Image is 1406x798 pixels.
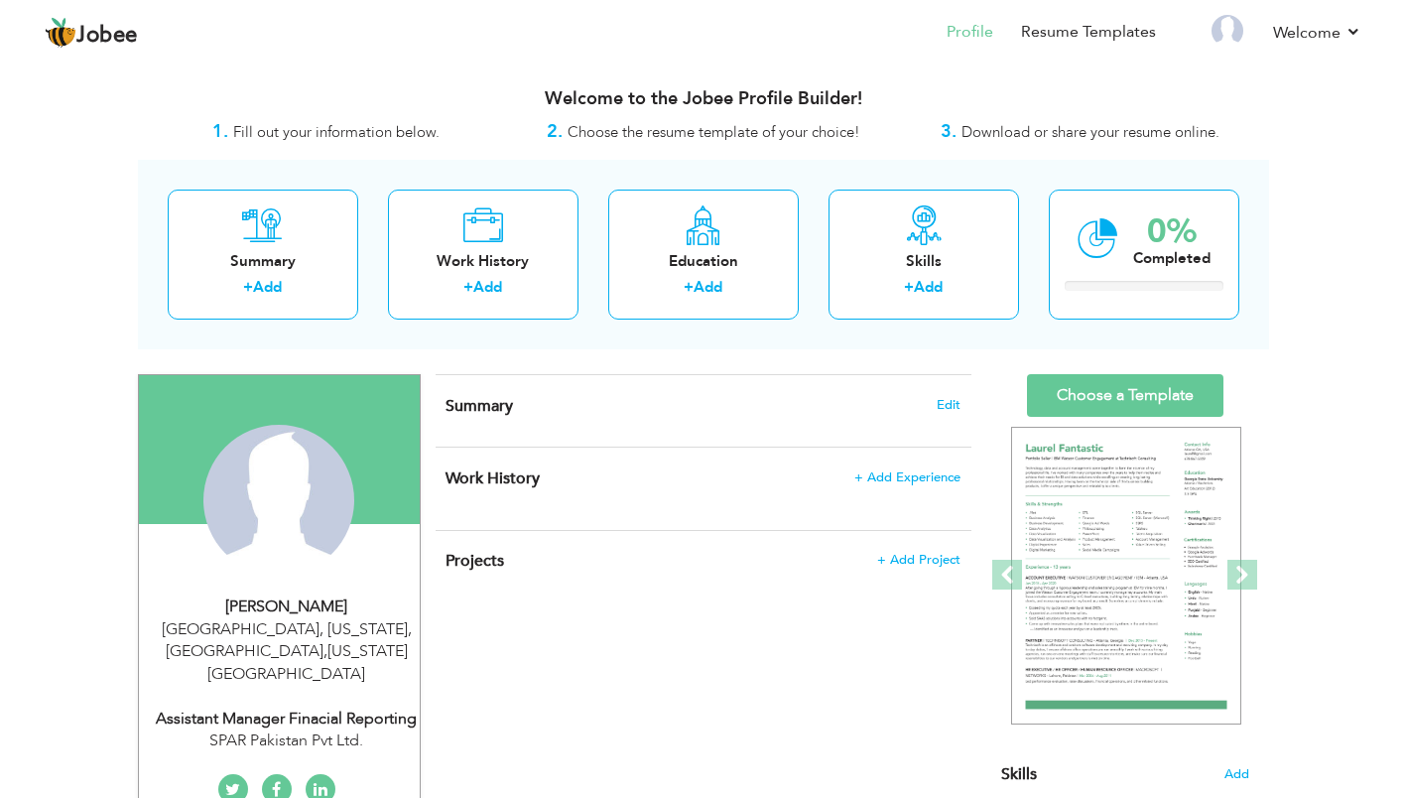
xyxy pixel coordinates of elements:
a: Jobee [45,17,138,49]
span: Download or share your resume online. [961,122,1219,142]
div: Education [624,251,783,272]
img: jobee.io [45,17,76,49]
strong: 1. [212,119,228,144]
h4: This helps to highlight the project, tools and skills you have worked on. [446,551,959,571]
span: Fill out your information below. [233,122,440,142]
img: Fahad Mughira [203,425,354,576]
label: + [904,277,914,298]
div: [GEOGRAPHIC_DATA], [US_STATE], [GEOGRAPHIC_DATA] [US_STATE] [GEOGRAPHIC_DATA] [154,618,420,687]
img: Profile Img [1212,15,1243,47]
a: Add [253,277,282,297]
label: + [684,277,694,298]
span: Choose the resume template of your choice! [568,122,860,142]
a: Choose a Template [1027,374,1223,417]
span: Skills [1001,763,1037,785]
a: Welcome [1273,21,1361,45]
div: Assistant Manager Finacial Reporting [154,708,420,731]
span: + Add Experience [854,470,960,484]
h3: Welcome to the Jobee Profile Builder! [138,89,1269,109]
a: Profile [947,21,993,44]
div: Completed [1133,248,1211,269]
span: Summary [446,395,513,417]
div: SPAR Pakistan Pvt Ltd. [154,730,420,752]
span: Edit [937,398,960,412]
div: 0% [1133,215,1211,248]
span: + Add Project [877,553,960,567]
strong: 3. [941,119,957,144]
span: , [323,640,327,662]
a: Add [914,277,943,297]
a: Resume Templates [1021,21,1156,44]
strong: 2. [547,119,563,144]
div: Skills [844,251,1003,272]
label: + [243,277,253,298]
h4: Adding a summary is a quick and easy way to highlight your experience and interests. [446,396,959,416]
div: Summary [184,251,342,272]
div: Work History [404,251,563,272]
h4: This helps to show the companies you have worked for. [446,468,959,488]
span: Projects [446,550,504,572]
div: [PERSON_NAME] [154,596,420,618]
a: Add [694,277,722,297]
span: Jobee [76,25,138,47]
a: Add [473,277,502,297]
span: Add [1224,765,1249,784]
label: + [463,277,473,298]
span: Work History [446,467,540,489]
